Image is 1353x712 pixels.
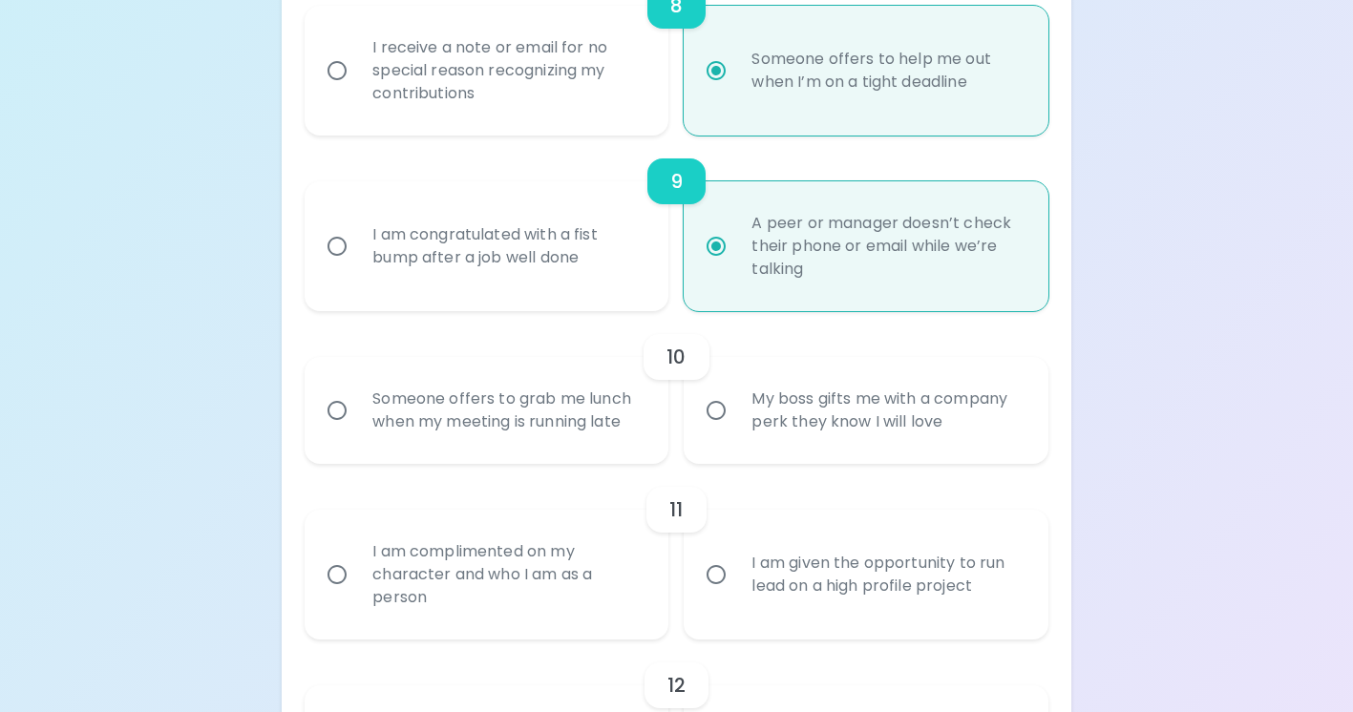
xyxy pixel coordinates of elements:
[669,494,683,525] h6: 11
[357,365,658,456] div: Someone offers to grab me lunch when my meeting is running late
[736,25,1037,116] div: Someone offers to help me out when I’m on a tight deadline
[736,189,1037,304] div: A peer or manager doesn’t check their phone or email while we’re talking
[666,342,686,372] h6: 10
[667,670,686,701] h6: 12
[305,311,1048,464] div: choice-group-check
[736,365,1037,456] div: My boss gifts me with a company perk they know I will love
[357,13,658,128] div: I receive a note or email for no special reason recognizing my contributions
[305,464,1048,639] div: choice-group-check
[357,200,658,292] div: I am congratulated with a fist bump after a job well done
[736,529,1037,620] div: I am given the opportunity to run lead on a high profile project
[305,136,1048,311] div: choice-group-check
[357,517,658,632] div: I am complimented on my character and who I am as a person
[670,166,683,197] h6: 9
